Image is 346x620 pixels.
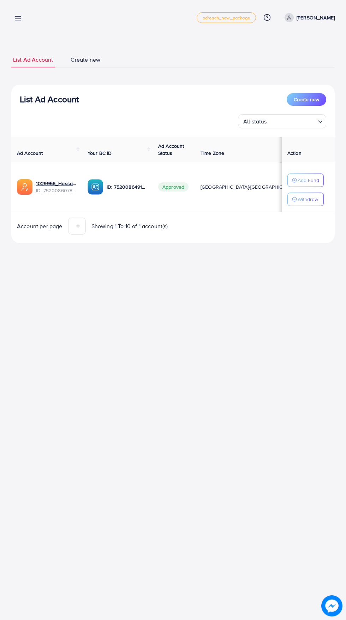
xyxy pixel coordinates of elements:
span: List Ad Account [13,56,53,64]
button: Withdraw [287,193,324,206]
a: 1029956_Hassam_1750906624197 [36,180,76,187]
span: ID: 7520086078024515591 [36,187,76,194]
img: ic-ba-acc.ded83a64.svg [88,179,103,195]
span: Create new [71,56,100,64]
span: Ad Account [17,150,43,157]
p: [PERSON_NAME] [297,13,335,22]
button: Create new [287,93,326,106]
a: adreach_new_package [197,12,256,23]
img: ic-ads-acc.e4c84228.svg [17,179,32,195]
span: Ad Account Status [158,142,184,157]
span: Showing 1 To 10 of 1 account(s) [91,222,168,230]
span: Approved [158,182,189,192]
h3: List Ad Account [20,94,79,104]
img: image [321,595,342,616]
a: [PERSON_NAME] [282,13,335,22]
button: Add Fund [287,174,324,187]
div: Search for option [238,114,326,128]
span: Action [287,150,302,157]
span: Your BC ID [88,150,112,157]
span: Account per page [17,222,62,230]
span: Create new [294,96,319,103]
p: Add Fund [298,176,319,184]
span: Time Zone [201,150,224,157]
span: All status [242,116,268,127]
input: Search for option [269,115,315,127]
span: [GEOGRAPHIC_DATA]/[GEOGRAPHIC_DATA] [201,183,299,190]
div: <span class='underline'>1029956_Hassam_1750906624197</span></br>7520086078024515591 [36,180,76,194]
p: ID: 7520086491469692945 [107,183,147,191]
span: adreach_new_package [203,16,250,20]
p: Withdraw [298,195,318,203]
